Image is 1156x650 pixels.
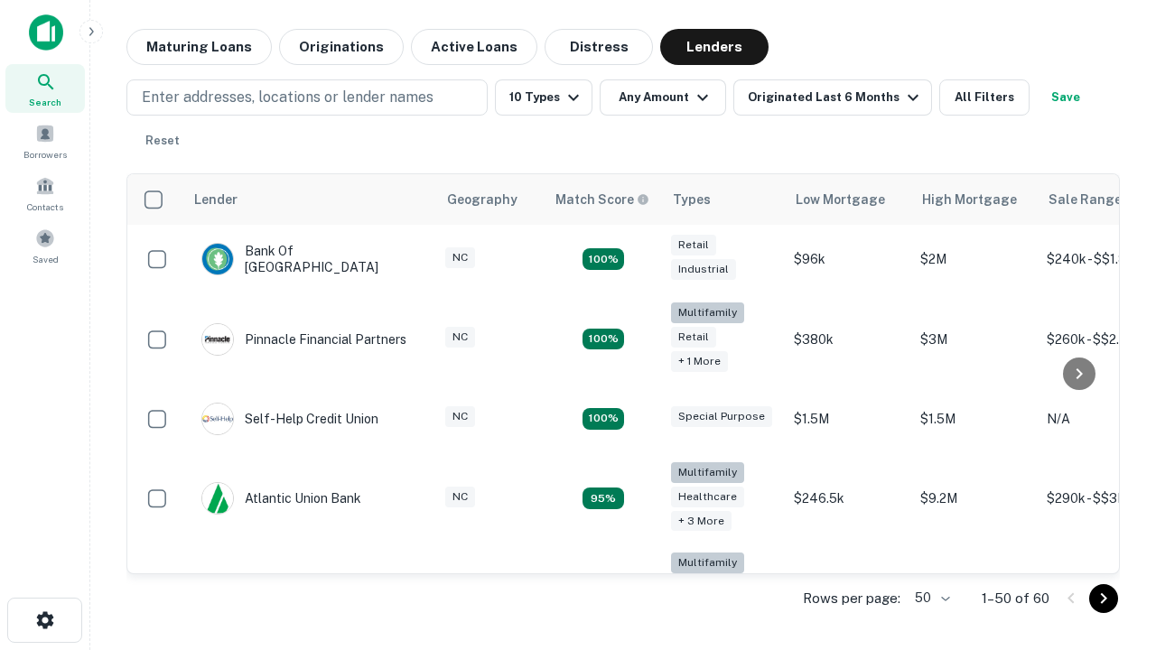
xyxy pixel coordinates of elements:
div: Originated Last 6 Months [748,87,924,108]
p: 1–50 of 60 [982,588,1049,609]
div: Industrial [671,259,736,280]
div: The Fidelity Bank [201,573,348,606]
button: Distress [545,29,653,65]
span: Contacts [27,200,63,214]
span: Saved [33,252,59,266]
a: Borrowers [5,116,85,165]
button: Active Loans [411,29,537,65]
div: Atlantic Union Bank [201,482,361,515]
div: High Mortgage [922,189,1017,210]
a: Search [5,64,85,113]
div: Matching Properties: 15, hasApolloMatch: undefined [583,248,624,270]
td: $2M [911,225,1038,293]
div: Matching Properties: 9, hasApolloMatch: undefined [583,487,624,509]
div: + 1 more [671,351,728,372]
button: Maturing Loans [126,29,272,65]
div: + 3 more [671,511,732,532]
div: Special Purpose [671,406,772,427]
td: $246.5k [785,453,911,544]
td: $9.2M [911,453,1038,544]
div: Bank Of [GEOGRAPHIC_DATA] [201,243,418,275]
th: Lender [183,174,436,225]
td: $3.2M [911,543,1038,635]
th: Low Mortgage [785,174,911,225]
button: Reset [134,123,191,159]
button: Lenders [660,29,769,65]
a: Saved [5,221,85,270]
div: Matching Properties: 11, hasApolloMatch: undefined [583,408,624,430]
h6: Match Score [555,190,646,209]
th: Geography [436,174,545,225]
div: Healthcare [671,487,744,507]
div: Self-help Credit Union [201,403,378,435]
button: Enter addresses, locations or lender names [126,79,488,116]
img: picture [202,483,233,514]
td: $3M [911,293,1038,385]
th: Types [662,174,785,225]
th: High Mortgage [911,174,1038,225]
button: Any Amount [600,79,726,116]
div: 50 [908,585,953,611]
img: picture [202,324,233,355]
button: Save your search to get updates of matches that match your search criteria. [1037,79,1095,116]
div: Multifamily [671,552,744,573]
div: NC [445,247,475,268]
div: Multifamily [671,462,744,483]
th: Capitalize uses an advanced AI algorithm to match your search with the best lender. The match sco... [545,174,662,225]
td: $1.5M [911,385,1038,453]
img: picture [202,244,233,274]
img: capitalize-icon.png [29,14,63,51]
div: Low Mortgage [796,189,885,210]
button: All Filters [939,79,1030,116]
div: Capitalize uses an advanced AI algorithm to match your search with the best lender. The match sco... [555,190,649,209]
td: $96k [785,225,911,293]
button: Originated Last 6 Months [733,79,932,116]
p: Rows per page: [803,588,900,609]
div: Retail [671,327,716,348]
div: Retail [671,235,716,255]
span: Borrowers [23,147,67,162]
td: $246k [785,543,911,635]
img: picture [202,404,233,434]
div: Geography [447,189,517,210]
div: NC [445,406,475,427]
div: Lender [194,189,238,210]
button: Originations [279,29,404,65]
div: NC [445,327,475,348]
button: Go to next page [1089,584,1118,613]
div: NC [445,487,475,507]
div: Multifamily [671,302,744,323]
td: $1.5M [785,385,911,453]
a: Contacts [5,169,85,218]
button: 10 Types [495,79,592,116]
div: Matching Properties: 17, hasApolloMatch: undefined [583,329,624,350]
span: Search [29,95,61,109]
div: Types [673,189,711,210]
iframe: Chat Widget [1066,448,1156,534]
div: Pinnacle Financial Partners [201,323,406,356]
p: Enter addresses, locations or lender names [142,87,433,108]
td: $380k [785,293,911,385]
div: Sale Range [1049,189,1122,210]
